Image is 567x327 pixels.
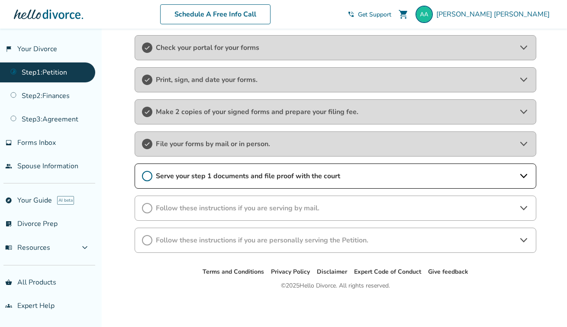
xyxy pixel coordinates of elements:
[156,171,515,181] span: Serve your step 1 documents and file proof with the court
[348,10,391,19] a: phone_in_talkGet Support
[317,267,347,277] li: Disclaimer
[436,10,553,19] span: [PERSON_NAME] [PERSON_NAME]
[271,268,310,276] a: Privacy Policy
[358,10,391,19] span: Get Support
[17,138,56,147] span: Forms Inbox
[5,302,12,309] span: groups
[398,9,409,20] span: shopping_cart
[57,196,74,205] span: AI beta
[80,242,90,253] span: expand_more
[5,197,12,204] span: explore
[156,235,515,245] span: Follow these instructions if you are personally serving the Petition.
[203,268,264,276] a: Terms and Conditions
[524,285,567,327] iframe: Chat Widget
[5,46,12,52] span: flag_2
[5,163,12,170] span: people
[5,279,12,286] span: shopping_basket
[160,4,271,24] a: Schedule A Free Info Call
[348,11,354,18] span: phone_in_talk
[5,220,12,227] span: list_alt_check
[156,107,515,117] span: Make 2 copies of your signed forms and prepare your filing fee.
[416,6,433,23] img: alessio.andreoni@gmail.com
[5,139,12,146] span: inbox
[5,243,50,252] span: Resources
[281,281,390,291] div: © 2025 Hello Divorce. All rights reserved.
[428,267,468,277] li: Give feedback
[354,268,421,276] a: Expert Code of Conduct
[5,244,12,251] span: menu_book
[156,203,515,213] span: Follow these instructions if you are serving by mail.
[156,43,515,52] span: Check your portal for your forms
[156,75,515,85] span: Print, sign, and date your forms.
[156,139,515,149] span: File your forms by mail or in person.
